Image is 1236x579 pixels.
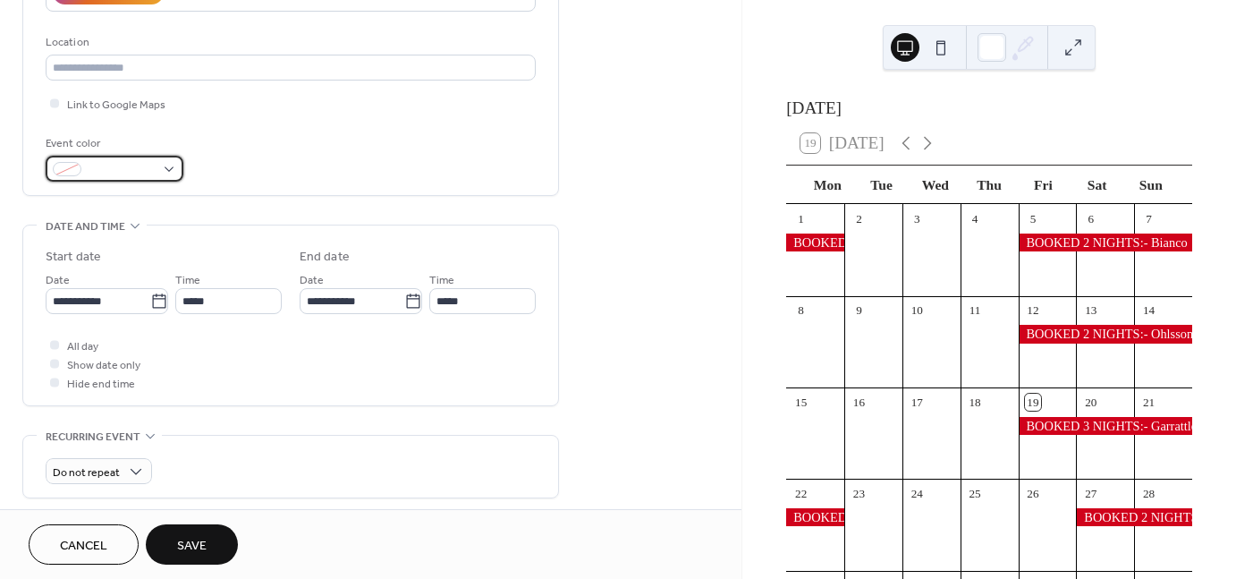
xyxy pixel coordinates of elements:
div: Thu [962,166,1016,204]
span: Link to Google Maps [67,96,165,115]
div: 26 [1025,486,1041,502]
div: 19 [1025,394,1041,410]
div: BOOKED 2 NIGHTS:- Ohlsson [1019,325,1192,343]
div: 13 [1083,302,1099,319]
div: 1 [792,210,808,226]
span: Show date only [67,356,140,375]
div: Mon [800,166,854,204]
span: Save [177,537,207,556]
span: Time [175,271,200,290]
span: All day [67,337,98,356]
div: Start date [46,248,101,267]
span: Cancel [60,537,107,556]
div: 3 [909,210,925,226]
div: BOOKED 3 NIGHTS:- Garrattley (Early in / late out) [1019,417,1192,435]
span: Time [429,271,454,290]
div: 24 [909,486,925,502]
div: 14 [1140,302,1156,319]
div: 18 [967,394,983,410]
div: 11 [967,302,983,319]
div: BOOKED 2 NIGHTS:- Dellafortuna (Early in) [1076,508,1192,526]
div: BOOKED 3 NIGHTS:- Garrattley (Early in / late out) [786,508,844,526]
span: Hide end time [67,375,135,394]
div: 7 [1140,210,1156,226]
div: [DATE] [786,96,1192,122]
button: Save [146,524,238,565]
div: 2 [851,210,867,226]
div: Tue [854,166,908,204]
span: Recurring event [46,428,140,447]
div: 12 [1025,302,1041,319]
div: 9 [851,302,867,319]
div: 4 [967,210,983,226]
div: 6 [1083,210,1099,226]
span: Date [46,271,70,290]
div: 16 [851,394,867,410]
div: 25 [967,486,983,502]
div: Sun [1124,166,1178,204]
div: Location [46,33,532,52]
div: 21 [1140,394,1156,410]
div: BOOKED 3 NIGHTS:- Garrattley (Early in / late out) [786,234,844,251]
div: 10 [909,302,925,319]
div: 20 [1083,394,1099,410]
div: 23 [851,486,867,502]
div: 17 [909,394,925,410]
span: Date [300,271,324,290]
div: Sat [1070,166,1123,204]
div: 22 [792,486,808,502]
div: 27 [1083,486,1099,502]
div: Event color [46,134,180,153]
div: End date [300,248,350,267]
div: 8 [792,302,808,319]
span: Do not repeat [53,463,120,483]
span: Date and time [46,217,125,236]
button: Cancel [29,524,139,565]
div: BOOKED 2 NIGHTS:- Bianco [1019,234,1192,251]
div: Fri [1016,166,1070,204]
div: 28 [1140,486,1156,502]
div: 5 [1025,210,1041,226]
div: 15 [792,394,808,410]
div: Wed [909,166,962,204]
